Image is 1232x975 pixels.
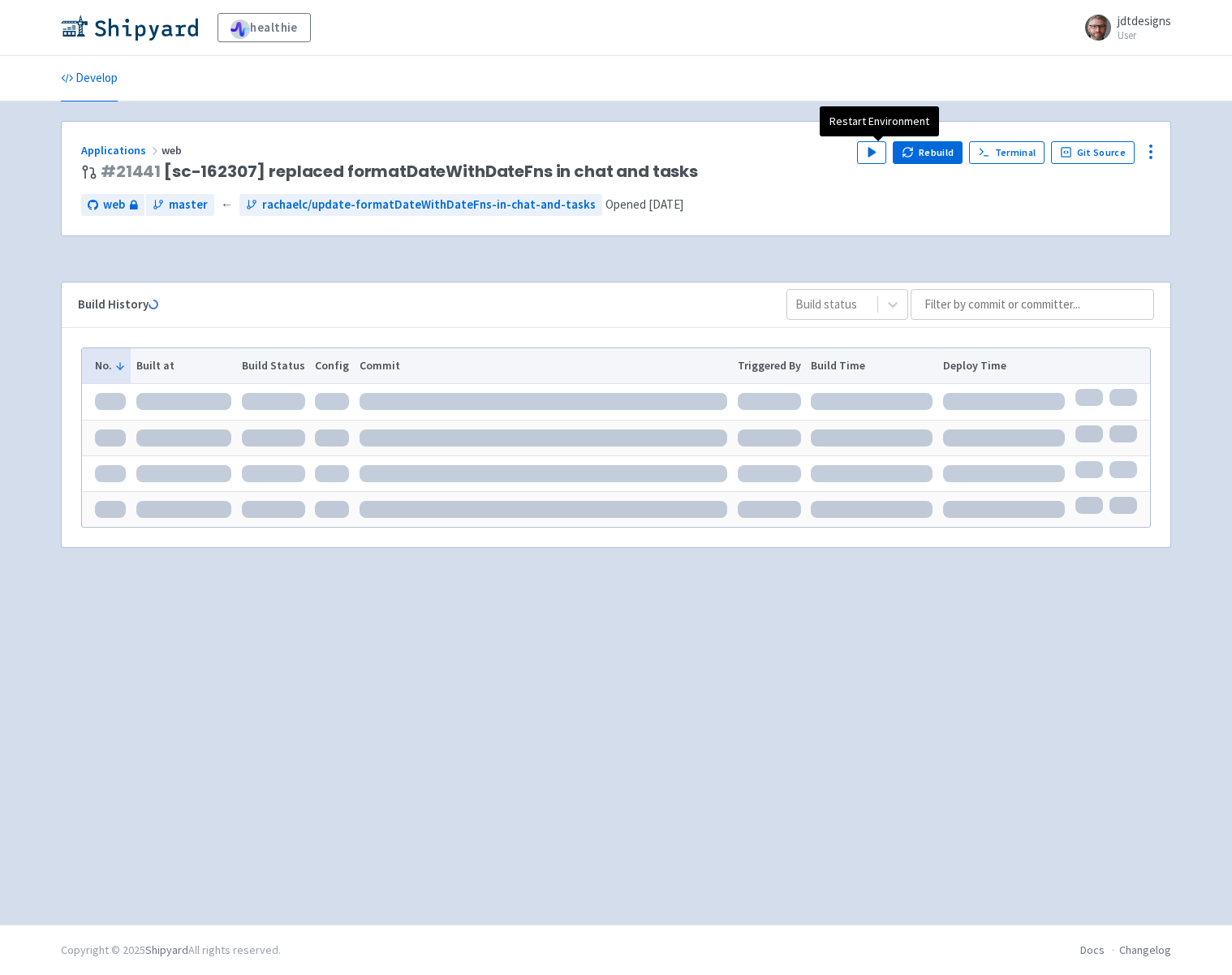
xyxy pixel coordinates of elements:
[732,348,806,384] th: Triggered By
[1118,13,1171,28] span: jdtdesigns
[969,141,1045,164] a: Terminal
[61,942,281,959] div: Copyright © 2025 All rights reserved.
[262,196,596,214] span: rachaelc/update-formatDateWithDateFns-in-chat-and-tasks
[806,348,938,384] th: Build Time
[239,194,602,216] a: rachaelc/update-formatDateWithDateFns-in-chat-and-tasks
[81,194,144,216] a: web
[145,943,188,957] a: Shipyard
[78,296,760,314] div: Build History
[103,196,125,214] span: web
[162,143,184,157] span: web
[1051,141,1135,164] a: Git Source
[938,348,1070,384] th: Deploy Time
[648,196,683,212] time: [DATE]
[61,15,198,41] img: Shipyard logo
[218,13,311,42] a: healthie
[911,289,1154,320] input: Filter by commit or committer...
[1080,943,1105,957] a: Docs
[61,56,118,101] a: Develop
[355,348,733,384] th: Commit
[81,143,162,157] a: Applications
[1118,30,1171,41] small: User
[95,357,126,374] button: No.
[101,162,698,181] span: [sc-162307] replaced formatDateWithDateFns in chat and tasks
[169,196,208,214] span: master
[857,141,886,164] button: Play
[310,348,355,384] th: Config
[131,348,236,384] th: Built at
[101,160,161,183] a: #21441
[146,194,214,216] a: master
[221,196,233,214] span: ←
[1075,15,1171,41] a: jdtdesigns User
[893,141,963,164] button: Rebuild
[1119,943,1171,957] a: Changelog
[236,348,310,384] th: Build Status
[605,196,683,212] span: Opened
